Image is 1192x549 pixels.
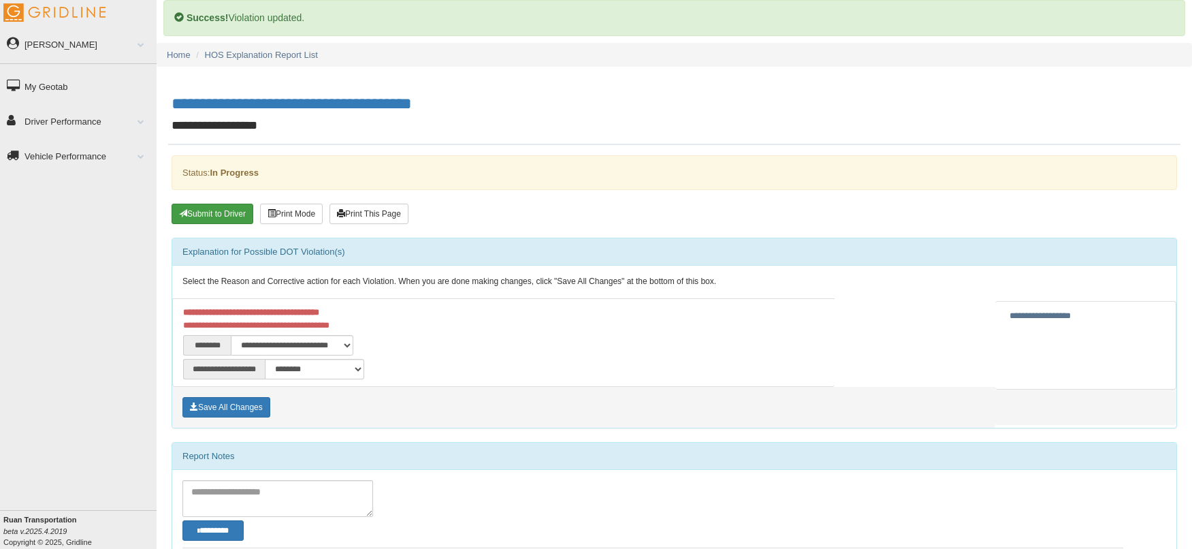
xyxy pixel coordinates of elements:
[260,204,323,224] button: Print Mode
[172,155,1177,190] div: Status:
[3,527,67,535] i: beta v.2025.4.2019
[3,3,106,22] img: Gridline
[172,238,1176,266] div: Explanation for Possible DOT Violation(s)
[210,168,259,178] strong: In Progress
[182,397,270,418] button: Save
[172,266,1176,298] div: Select the Reason and Corrective action for each Violation. When you are done making changes, cli...
[172,204,253,224] button: Submit To Driver
[3,516,77,524] b: Ruan Transportation
[167,50,191,60] a: Home
[187,12,228,23] b: Success!
[3,514,157,548] div: Copyright © 2025, Gridline
[172,443,1176,470] div: Report Notes
[205,50,318,60] a: HOS Explanation Report List
[182,520,244,541] button: Change Filter Options
[329,204,408,224] button: Print This Page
